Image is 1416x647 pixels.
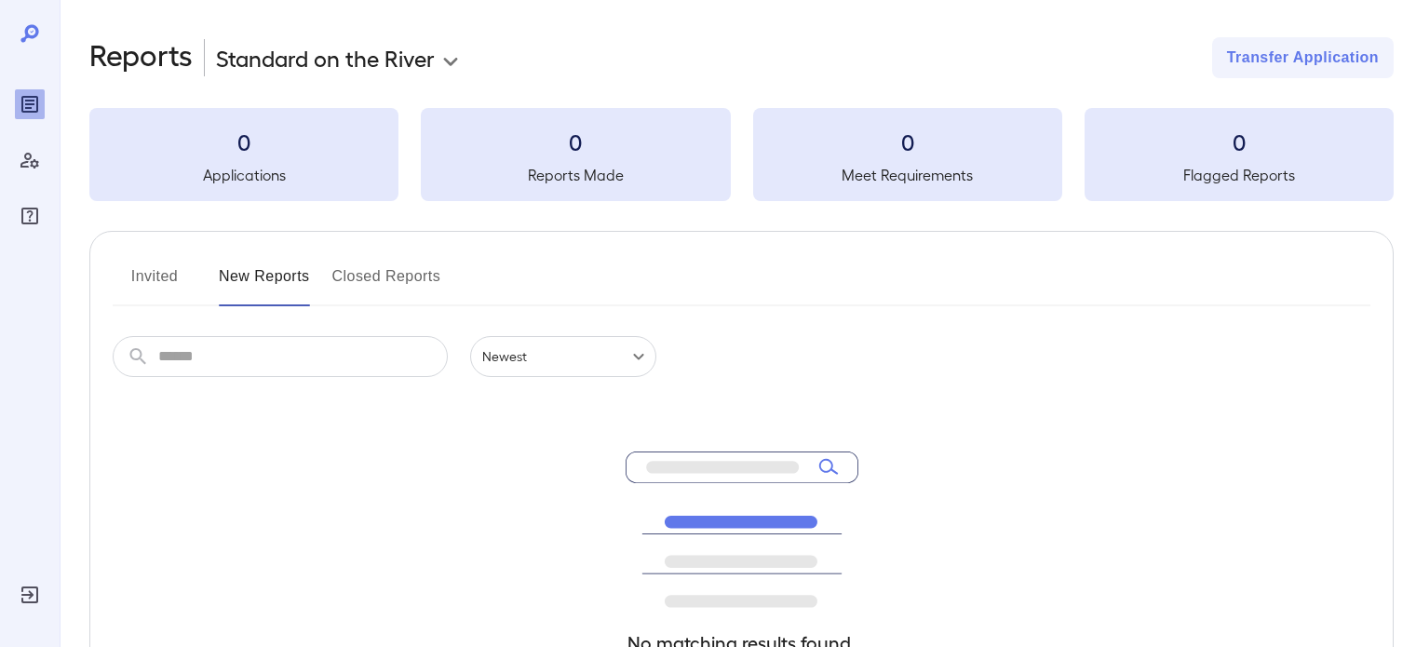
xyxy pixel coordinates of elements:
[15,145,45,175] div: Manage Users
[1085,164,1394,186] h5: Flagged Reports
[89,127,398,156] h3: 0
[219,262,310,306] button: New Reports
[470,336,656,377] div: Newest
[753,164,1062,186] h5: Meet Requirements
[1212,37,1394,78] button: Transfer Application
[15,201,45,231] div: FAQ
[15,580,45,610] div: Log Out
[1085,127,1394,156] h3: 0
[332,262,441,306] button: Closed Reports
[421,127,730,156] h3: 0
[421,164,730,186] h5: Reports Made
[15,89,45,119] div: Reports
[113,262,196,306] button: Invited
[89,164,398,186] h5: Applications
[89,108,1394,201] summary: 0Applications0Reports Made0Meet Requirements0Flagged Reports
[753,127,1062,156] h3: 0
[216,43,435,73] p: Standard on the River
[89,37,193,78] h2: Reports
